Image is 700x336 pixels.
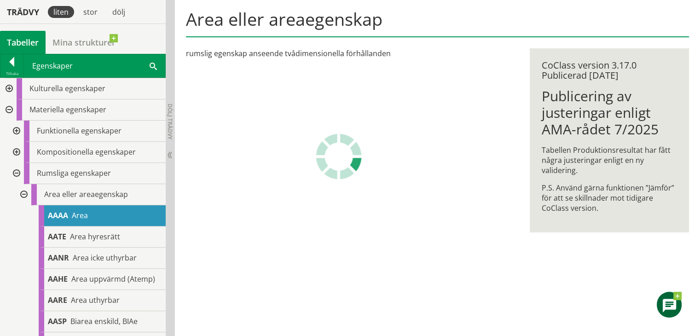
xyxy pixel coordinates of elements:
[186,9,689,37] h1: Area eller areaegenskap
[48,295,67,305] span: AARE
[150,61,157,70] span: Sök i tabellen
[24,54,165,77] div: Egenskaper
[48,6,74,18] div: liten
[37,168,111,178] span: Rumsliga egenskaper
[71,295,120,305] span: Area uthyrbar
[70,232,120,242] span: Area hyresrätt
[542,88,677,138] h1: Publicering av justeringar enligt AMA-rådet 7/2025
[29,104,106,115] span: Materiella egenskaper
[44,189,128,199] span: Area eller areaegenskap
[316,133,362,180] img: Laddar
[48,316,67,326] span: AASP
[73,253,137,263] span: Area icke uthyrbar
[166,104,174,139] span: Dölj trädvy
[542,145,677,175] p: Tabellen Produktionsresultat har fått några justeringar enligt en ny validering.
[48,210,68,220] span: AAAA
[0,70,23,77] div: Tillbaka
[48,253,69,263] span: AANR
[542,183,677,213] p: P.S. Använd gärna funktionen ”Jämför” för att se skillnader mot tidigare CoClass version.
[542,60,677,81] div: CoClass version 3.17.0 Publicerad [DATE]
[2,7,44,17] div: Trädvy
[78,6,103,18] div: stor
[72,210,88,220] span: Area
[48,232,66,242] span: AATE
[107,6,131,18] div: dölj
[71,274,155,284] span: Area uppvärmd (Atemp)
[48,274,68,284] span: AAHE
[70,316,138,326] span: Biarea enskild, BIAe
[29,83,105,93] span: Kulturella egenskaper
[37,126,121,136] span: Funktionella egenskaper
[46,31,122,54] a: Mina strukturer
[37,147,136,157] span: Kompositionella egenskaper
[186,48,517,58] div: rumslig egenskap anseende tvådimensionella förhållanden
